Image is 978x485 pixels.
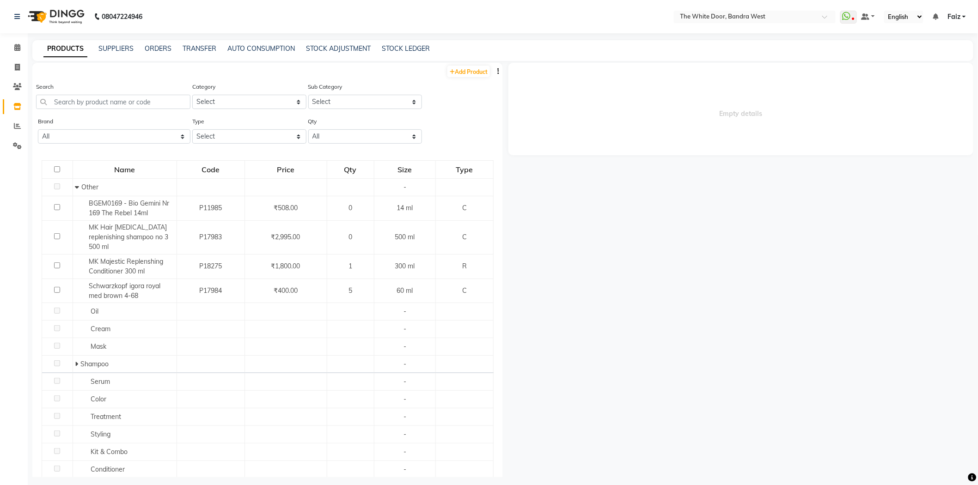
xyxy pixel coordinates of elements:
[36,83,54,91] label: Search
[89,223,169,251] span: MK Hair [MEDICAL_DATA] replenishing shampoo no 3 500 ml
[91,448,128,456] span: Kit & Combo
[81,360,109,368] span: Shampoo
[348,262,352,270] span: 1
[403,325,406,333] span: -
[43,41,87,57] a: PRODUCTS
[82,183,99,191] span: Other
[403,360,406,368] span: -
[91,307,99,315] span: Oil
[91,325,111,333] span: Cream
[36,95,190,109] input: Search by product name or code
[403,377,406,386] span: -
[183,44,216,53] a: TRANSFER
[348,233,352,241] span: 0
[462,262,467,270] span: R
[91,395,107,403] span: Color
[436,161,493,178] div: Type
[91,412,122,421] span: Treatment
[403,183,406,191] span: -
[145,44,171,53] a: ORDERS
[192,117,204,126] label: Type
[403,448,406,456] span: -
[192,83,215,91] label: Category
[91,377,110,386] span: Serum
[199,262,222,270] span: P18275
[308,83,342,91] label: Sub Category
[397,204,413,212] span: 14 ml
[462,233,467,241] span: C
[462,204,467,212] span: C
[102,4,142,30] b: 08047224946
[382,44,430,53] a: STOCK LEDGER
[75,360,81,368] span: Expand Row
[397,286,413,295] span: 60 ml
[403,430,406,438] span: -
[403,307,406,315] span: -
[375,161,435,178] div: Size
[227,44,295,53] a: AUTO CONSUMPTION
[24,4,87,30] img: logo
[462,286,467,295] span: C
[947,12,960,22] span: Faiz
[348,204,352,212] span: 0
[395,233,415,241] span: 500 ml
[89,257,164,275] span: MK Majestic Replenshing Conditioner 300 ml
[306,44,371,53] a: STOCK ADJUSTMENT
[73,161,176,178] div: Name
[199,286,222,295] span: P17984
[91,342,107,351] span: Mask
[271,233,300,241] span: ₹2,995.00
[274,286,298,295] span: ₹400.00
[75,183,82,191] span: Collapse Row
[89,199,170,217] span: BGEM0169 - Bio Gemini Nr 169 The Rebel 14ml
[328,161,373,178] div: Qty
[348,286,352,295] span: 5
[199,233,222,241] span: P17983
[91,465,125,473] span: Conditioner
[447,66,490,77] a: Add Product
[199,204,222,212] span: P11985
[271,262,300,270] span: ₹1,800.00
[403,412,406,421] span: -
[177,161,244,178] div: Code
[245,161,326,178] div: Price
[274,204,298,212] span: ₹508.00
[508,63,973,155] span: Empty details
[395,262,415,270] span: 300 ml
[91,430,111,438] span: Styling
[403,465,406,473] span: -
[38,117,53,126] label: Brand
[89,282,161,300] span: Schwarzkopf igora royal med brown 4-68
[403,395,406,403] span: -
[98,44,134,53] a: SUPPLIERS
[308,117,317,126] label: Qty
[403,342,406,351] span: -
